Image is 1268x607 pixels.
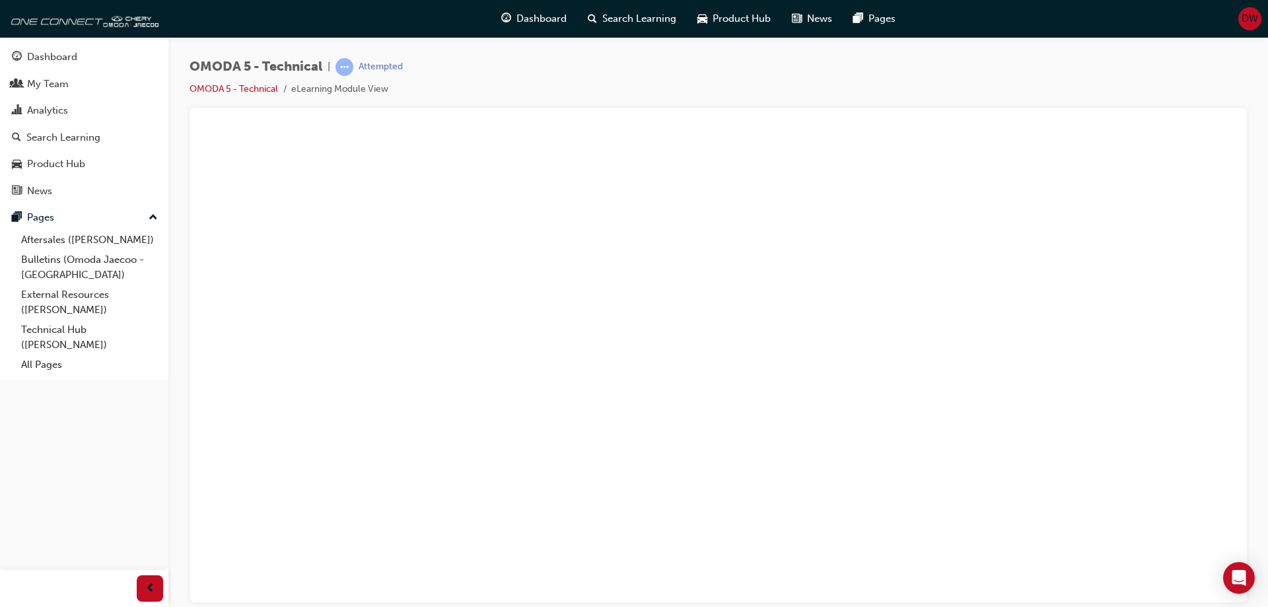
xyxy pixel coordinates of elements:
[328,59,330,75] span: |
[1242,11,1258,26] span: DW
[853,11,863,27] span: pages-icon
[16,285,163,320] a: External Resources ([PERSON_NAME])
[12,159,22,170] span: car-icon
[16,355,163,375] a: All Pages
[781,5,843,32] a: news-iconNews
[697,11,707,27] span: car-icon
[5,45,163,69] a: Dashboard
[359,61,403,73] div: Attempted
[588,11,597,27] span: search-icon
[687,5,781,32] a: car-iconProduct Hub
[1238,7,1261,30] button: DW
[501,11,511,27] span: guage-icon
[12,132,21,144] span: search-icon
[12,52,22,63] span: guage-icon
[26,130,100,145] div: Search Learning
[16,250,163,285] a: Bulletins (Omoda Jaecoo - [GEOGRAPHIC_DATA])
[5,179,163,203] a: News
[27,103,68,118] div: Analytics
[12,212,22,224] span: pages-icon
[5,152,163,176] a: Product Hub
[7,5,158,32] img: oneconnect
[491,5,577,32] a: guage-iconDashboard
[27,184,52,199] div: News
[577,5,687,32] a: search-iconSearch Learning
[27,50,77,65] div: Dashboard
[12,105,22,117] span: chart-icon
[335,58,353,76] span: learningRecordVerb_ATTEMPT-icon
[16,320,163,355] a: Technical Hub ([PERSON_NAME])
[5,205,163,230] button: Pages
[149,209,158,227] span: up-icon
[5,98,163,123] a: Analytics
[792,11,802,27] span: news-icon
[5,125,163,150] a: Search Learning
[27,77,69,92] div: My Team
[12,79,22,90] span: people-icon
[868,11,896,26] span: Pages
[190,83,278,94] a: OMODA 5 - Technical
[713,11,771,26] span: Product Hub
[291,82,388,97] li: eLearning Module View
[807,11,832,26] span: News
[145,581,155,597] span: prev-icon
[5,72,163,96] a: My Team
[27,157,85,172] div: Product Hub
[16,230,163,250] a: Aftersales ([PERSON_NAME])
[12,186,22,197] span: news-icon
[5,42,163,205] button: DashboardMy TeamAnalyticsSearch LearningProduct HubNews
[602,11,676,26] span: Search Learning
[843,5,906,32] a: pages-iconPages
[1223,562,1255,594] div: Open Intercom Messenger
[190,59,322,75] span: OMODA 5 - Technical
[516,11,567,26] span: Dashboard
[27,210,54,225] div: Pages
